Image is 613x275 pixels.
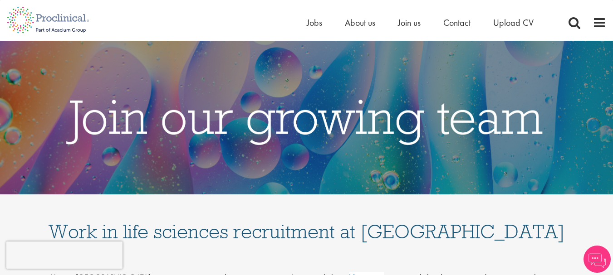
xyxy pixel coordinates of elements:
[345,17,375,29] a: About us
[398,17,421,29] a: Join us
[6,241,123,269] iframe: reCAPTCHA
[443,17,471,29] a: Contact
[493,17,534,29] a: Upload CV
[584,246,611,273] img: Chatbot
[307,17,322,29] a: Jobs
[48,203,565,241] h1: Work in life sciences recruitment at [GEOGRAPHIC_DATA]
